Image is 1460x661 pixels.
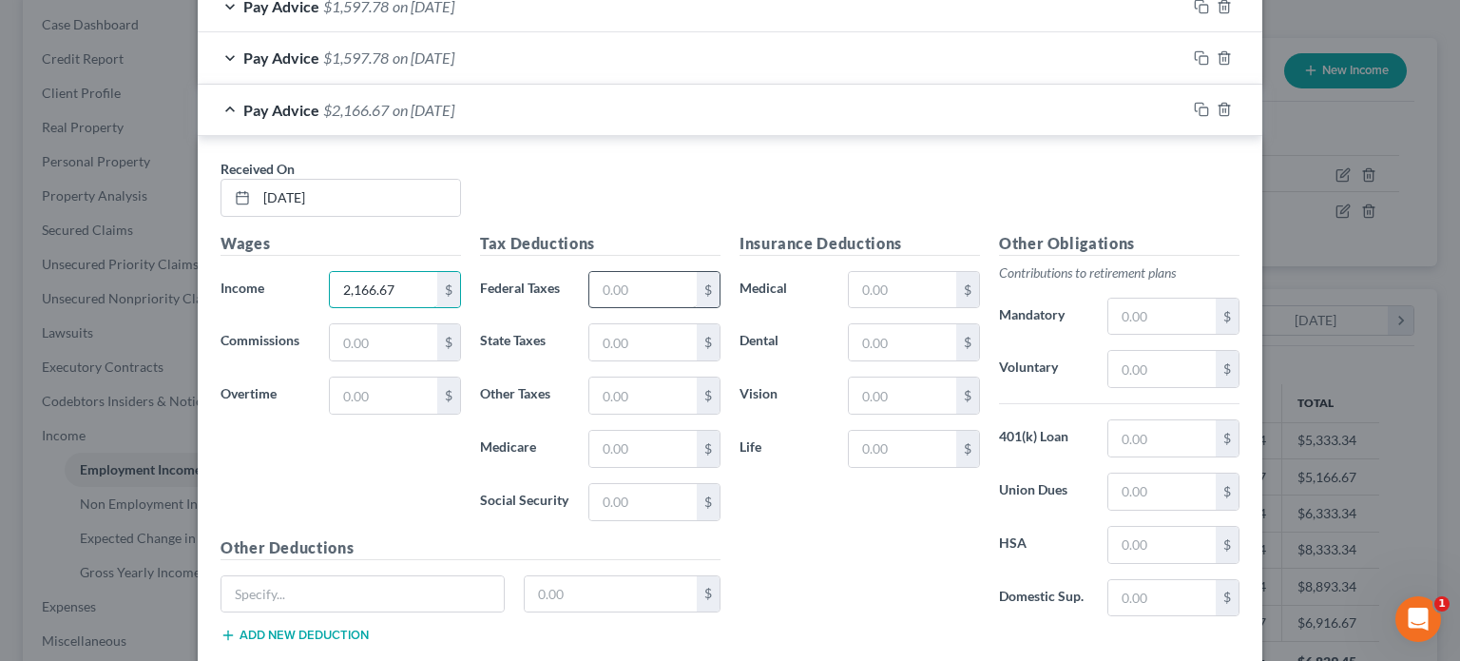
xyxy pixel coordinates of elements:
[1216,299,1239,335] div: $
[243,101,319,119] span: Pay Advice
[1434,596,1450,612] span: 1
[437,324,460,360] div: $
[1108,420,1216,457] input: 0.00
[437,272,460,308] div: $
[1216,527,1239,563] div: $
[221,232,461,256] h5: Wages
[1216,420,1239,457] div: $
[437,378,460,414] div: $
[257,180,460,216] input: MM/DD/YYYY
[1216,474,1239,510] div: $
[730,271,838,309] label: Medical
[221,536,720,560] h5: Other Deductions
[589,484,697,520] input: 0.00
[1108,351,1216,387] input: 0.00
[989,298,1098,336] label: Mandatory
[323,49,389,67] span: $1,597.78
[211,377,319,415] label: Overtime
[956,378,979,414] div: $
[999,263,1239,282] p: Contributions to retirement plans
[697,431,720,467] div: $
[471,483,579,521] label: Social Security
[730,323,838,361] label: Dental
[589,272,697,308] input: 0.00
[849,324,956,360] input: 0.00
[525,576,698,612] input: 0.00
[697,272,720,308] div: $
[989,473,1098,511] label: Union Dues
[221,576,504,612] input: Specify...
[1216,351,1239,387] div: $
[956,431,979,467] div: $
[243,49,319,67] span: Pay Advice
[471,323,579,361] label: State Taxes
[849,431,956,467] input: 0.00
[697,484,720,520] div: $
[697,576,720,612] div: $
[1108,580,1216,616] input: 0.00
[740,232,980,256] h5: Insurance Deductions
[589,378,697,414] input: 0.00
[471,430,579,468] label: Medicare
[956,324,979,360] div: $
[393,49,454,67] span: on [DATE]
[589,431,697,467] input: 0.00
[999,232,1239,256] h5: Other Obligations
[849,378,956,414] input: 0.00
[730,430,838,468] label: Life
[221,161,295,177] span: Received On
[221,280,264,296] span: Income
[589,324,697,360] input: 0.00
[989,350,1098,388] label: Voluntary
[697,378,720,414] div: $
[730,377,838,415] label: Vision
[989,419,1098,457] label: 401(k) Loan
[471,377,579,415] label: Other Taxes
[1108,527,1216,563] input: 0.00
[1108,474,1216,510] input: 0.00
[956,272,979,308] div: $
[989,526,1098,564] label: HSA
[480,232,720,256] h5: Tax Deductions
[697,324,720,360] div: $
[330,324,437,360] input: 0.00
[989,579,1098,617] label: Domestic Sup.
[330,378,437,414] input: 0.00
[221,628,369,643] button: Add new deduction
[330,272,437,308] input: 0.00
[211,323,319,361] label: Commissions
[323,101,389,119] span: $2,166.67
[1216,580,1239,616] div: $
[1395,596,1441,642] iframe: Intercom live chat
[471,271,579,309] label: Federal Taxes
[393,101,454,119] span: on [DATE]
[1108,299,1216,335] input: 0.00
[849,272,956,308] input: 0.00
